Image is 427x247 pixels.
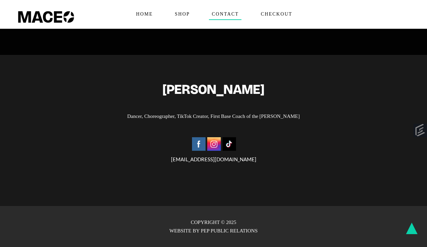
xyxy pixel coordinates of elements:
p: COPYRIGHT © 2025 WEBSITE BY PEP PUBLIC RELATIONS [17,218,410,235]
div: [EMAIL_ADDRESS][DOMAIN_NAME] [14,136,413,164]
img: Tiktok [222,137,236,151]
span: Checkout [258,9,295,20]
p: Dancer, Choreographer, TikTok Creator, First Base Coach of the [PERSON_NAME] [14,112,413,121]
span: Home [133,9,156,20]
img: Instagram [207,137,221,151]
img: Facebook [192,137,206,151]
span: Shop [172,9,192,20]
span: Contact [209,9,242,20]
h2: [PERSON_NAME] [14,82,413,97]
